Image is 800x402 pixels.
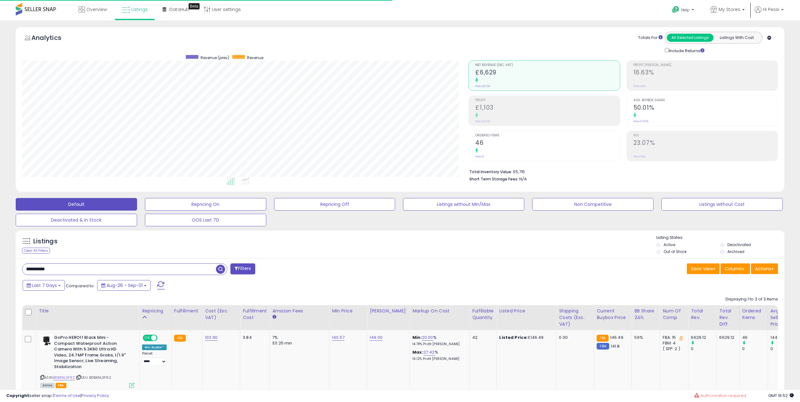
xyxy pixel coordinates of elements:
[768,393,794,399] span: 2025-09-10 16:52 GMT
[475,69,620,77] h2: £6,629
[157,335,167,341] span: OFF
[559,335,589,340] div: 0.00
[40,383,55,388] span: All listings currently available for purchase on Amazon
[33,237,58,246] h5: Listings
[107,282,143,289] span: Aug-26 - Sep-01
[597,308,629,321] div: Current Buybox Price
[31,33,74,44] h5: Analytics
[332,334,345,341] a: 140.57
[412,342,465,346] p: 14.78% Profit [PERSON_NAME]
[469,169,512,174] b: Total Inventory Value:
[499,335,551,340] div: £146.49
[667,34,714,42] button: All Selected Listings
[469,176,518,182] b: Short Term Storage Fees:
[22,248,50,254] div: Clear All Filters
[663,308,686,321] div: Num of Comp.
[742,308,765,321] div: Ordered Items
[370,334,383,341] a: 149.00
[667,1,700,20] a: Help
[719,308,737,328] div: Total Rev. Diff.
[205,334,218,341] a: 103.90
[633,63,778,67] span: Profit [PERSON_NAME]
[475,63,620,67] span: Net Revenue (Exc. VAT)
[763,6,779,13] span: Hi Pessi
[472,335,492,340] div: 42
[142,351,167,366] div: Preset:
[243,308,267,321] div: Fulfillment Cost
[174,308,200,314] div: Fulfillment
[475,155,484,158] small: Prev: 0
[56,383,66,388] span: FBA
[664,242,675,247] label: Active
[54,335,130,371] b: GoPro HERO11 Black Mini - Compact Waterproof Action Camera With 5.3K60 Ultra HD Video, 24.7MP Fra...
[16,198,137,211] button: Default
[370,308,407,314] div: [PERSON_NAME]
[633,69,778,77] h2: 16.63%
[475,84,490,88] small: Prev: £0.00
[131,6,148,13] span: Listings
[532,198,654,211] button: Non Competitive
[611,343,620,349] span: 141.8
[719,335,734,340] div: 6629.12
[742,346,768,352] div: 0
[475,134,620,137] span: Ordered Items
[272,340,324,346] div: £0.25 min
[272,335,324,340] div: 7%
[597,335,608,342] small: FBA
[633,155,646,158] small: Prev: N/A
[656,235,784,241] p: Listing States:
[6,393,29,399] strong: Copyright
[691,346,716,352] div: 0
[412,357,465,361] p: 19.12% Profit [PERSON_NAME]
[143,335,151,341] span: ON
[727,242,751,247] label: Deactivated
[700,393,746,399] span: Authorization required
[661,198,783,211] button: Listings without Cost
[410,305,470,330] th: The percentage added to the cost of goods (COGS) that forms the calculator for Min & Max prices.
[412,350,465,361] div: %
[687,263,720,274] button: Save View
[201,55,229,60] span: Revenue (prev)
[40,335,52,347] img: 31bFVyTMHVL._SL40_.jpg
[174,335,186,342] small: FBA
[633,119,648,123] small: Prev: 0.00%
[663,335,683,340] div: FBA: 15
[770,308,793,328] div: Avg Selling Price
[726,296,778,302] div: Displaying 1 to 3 of 3 items
[681,7,690,13] span: Help
[663,340,683,346] div: FBM: 4
[499,334,528,340] b: Listed Price:
[672,6,680,14] i: Get Help
[742,335,768,340] div: 46
[719,6,740,13] span: My Stores
[664,249,687,254] label: Out of Stock
[755,6,784,20] a: Hi Pessi
[54,393,80,399] a: Terms of Use
[634,308,657,321] div: BB Share 24h.
[610,334,623,340] span: 146.49
[6,393,109,399] div: seller snap | |
[634,335,655,340] div: 56%
[663,346,683,352] div: ( SFP: 2 )
[713,34,760,42] button: Listings With Cost
[691,335,716,340] div: 6629.12
[145,198,266,211] button: Repricing On
[332,308,364,314] div: Min Price
[230,263,255,274] button: Filters
[469,168,773,175] li: £5,715
[243,335,265,340] div: 3.84
[66,283,95,289] span: Compared to:
[475,104,620,113] h2: £1,103
[403,198,524,211] button: Listings without Min/Max
[189,3,200,9] div: Tooltip anchor
[81,393,109,399] a: Privacy Policy
[475,119,490,123] small: Prev: £0.00
[412,334,422,340] b: Min:
[597,343,609,350] small: FBM
[499,308,554,314] div: Listed Price
[412,308,467,314] div: Markup on Cost
[770,335,796,340] div: 144.11
[727,249,744,254] label: Archived
[169,6,189,13] span: DataHub
[423,349,435,355] a: 27.42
